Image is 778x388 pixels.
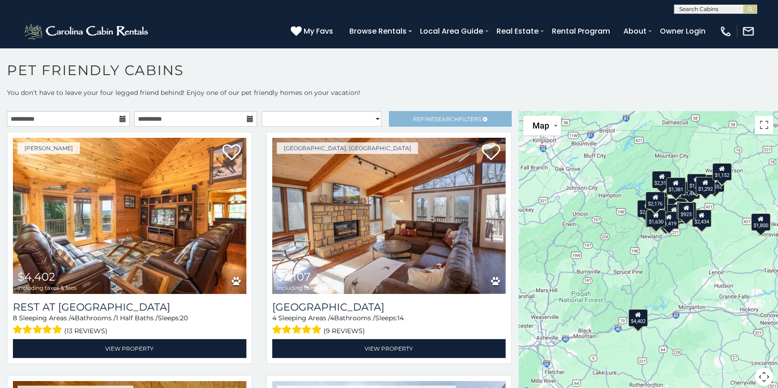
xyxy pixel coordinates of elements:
[222,143,241,163] a: Add to favorites
[646,209,666,227] div: $1,630
[330,314,334,322] span: 4
[712,163,732,181] div: $1,152
[652,170,671,188] div: $2,312
[687,174,706,191] div: $1,133
[666,177,686,194] div: $1,381
[547,23,615,39] a: Rental Program
[646,191,665,209] div: $2,176
[652,195,668,213] div: $950
[628,309,648,326] div: $4,402
[71,314,75,322] span: 4
[751,213,771,230] div: $1,800
[277,142,418,154] a: [GEOGRAPHIC_DATA], [GEOGRAPHIC_DATA]
[272,301,506,313] a: [GEOGRAPHIC_DATA]
[668,198,687,215] div: $1,508
[13,301,246,313] a: Rest at [GEOGRAPHIC_DATA]
[272,138,506,294] img: Blue Eagle Lodge
[413,116,481,123] span: Refine Filters
[755,368,773,386] button: Map camera controls
[677,202,696,219] div: $1,109
[272,314,276,322] span: 4
[705,175,724,192] div: $1,552
[13,313,246,337] div: Sleeping Areas / Bathrooms / Sleeps:
[323,325,365,337] span: (9 reviews)
[482,143,500,163] a: Add to favorites
[664,204,683,222] div: $1,584
[272,339,506,358] a: View Property
[533,121,549,130] span: Map
[637,200,657,217] div: $2,141
[272,313,506,337] div: Sleeping Areas / Bathrooms / Sleeps:
[291,25,335,37] a: My Favs
[345,23,411,39] a: Browse Rentals
[13,138,246,294] a: Rest at Mountain Crest $4,402 including taxes & fees
[755,116,773,134] button: Toggle fullscreen view
[180,314,188,322] span: 20
[648,192,668,209] div: $1,958
[272,301,506,313] h3: Blue Eagle Lodge
[719,25,732,38] img: phone-regular-white.png
[304,25,333,37] span: My Favs
[656,212,676,229] div: $1,832
[678,202,694,220] div: $923
[277,270,311,283] span: $2,107
[492,23,543,39] a: Real Estate
[65,325,108,337] span: (13 reviews)
[18,285,77,291] span: including taxes & fees
[435,116,459,123] span: Search
[13,301,246,313] h3: Rest at Mountain Crest
[18,142,80,154] a: [PERSON_NAME]
[277,285,336,291] span: including taxes & fees
[389,111,512,127] a: RefineSearchFilters
[116,314,158,322] span: 1 Half Baths /
[696,176,715,194] div: $1,292
[655,23,710,39] a: Owner Login
[13,314,17,322] span: 8
[13,138,246,294] img: Rest at Mountain Crest
[13,339,246,358] a: View Property
[646,210,665,227] div: $3,279
[681,181,700,199] div: $1,442
[619,23,651,39] a: About
[523,116,561,135] button: Change map style
[659,211,679,229] div: $1,419
[272,138,506,294] a: Blue Eagle Lodge $2,107 including taxes & fees
[18,270,55,283] span: $4,402
[23,22,151,41] img: White-1-2.png
[742,25,755,38] img: mail-regular-white.png
[692,209,712,227] div: $2,434
[397,314,404,322] span: 14
[415,23,488,39] a: Local Area Guide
